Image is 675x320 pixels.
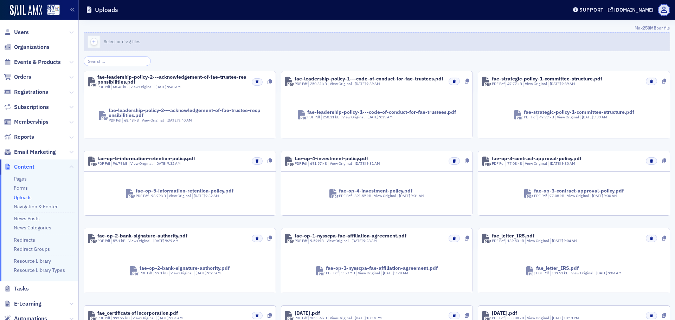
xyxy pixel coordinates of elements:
[604,193,617,198] span: 9:30 AM
[366,81,380,86] span: 9:39 AM
[352,238,363,243] span: [DATE]
[307,110,456,115] div: fae-leadership-policy-1---code-of-conduct-for-fae-trustees.pdf
[527,238,549,243] a: View Original
[111,238,126,244] div: 57.1 kB
[97,233,187,238] div: fae-op-2-bank-signature-authority.pdf
[608,270,622,275] span: 9:04 AM
[308,161,327,166] div: 691.57 kB
[14,258,51,264] a: Resource Library
[492,156,581,161] div: fae-op-3-contract-approval-policy.pdf
[4,148,56,156] a: Email Marketing
[142,118,164,123] a: View Original
[205,193,219,198] span: 9:32 AM
[14,118,49,126] span: Memberships
[167,84,181,89] span: 9:40 AM
[165,238,179,243] span: 9:29 AM
[564,238,577,243] span: 9:04 AM
[330,161,352,166] a: View Original
[97,84,110,90] div: PDF Pdf
[4,73,31,81] a: Orders
[295,311,320,315] div: [DATE].pdf
[506,161,522,166] div: 77.08 kB
[104,39,140,44] span: Select or drag files
[4,103,49,111] a: Subscriptions
[536,266,579,270] div: fae_letter_IRS.pdf
[383,270,394,275] span: [DATE]
[366,161,380,166] span: 9:31 AM
[379,115,393,119] span: 9:39 AM
[84,56,151,66] input: Search…
[536,270,549,276] div: PDF Pdf
[506,238,524,244] div: 139.53 kB
[42,5,60,17] a: View Homepage
[14,185,28,191] a: Forms
[130,84,153,89] a: View Original
[207,270,221,275] span: 9:29 AM
[550,81,561,86] span: [DATE]
[557,115,579,119] a: View Original
[295,156,368,161] div: fae-op-4-investment-policy.pdf
[14,285,29,293] span: Tasks
[97,161,110,166] div: PDF Pdf
[550,161,561,166] span: [DATE]
[178,118,192,123] span: 9:40 AM
[130,161,153,166] a: View Original
[111,161,128,166] div: 96.79 kB
[339,193,352,199] div: PDF Pdf
[136,193,148,199] div: PDF Pdf
[548,193,565,199] div: 77.08 kB
[492,81,504,87] div: PDF Pdf
[97,311,178,315] div: fae_certificate of incorporation.pdf
[128,238,150,243] a: View Original
[95,6,118,14] h1: Uploads
[399,193,411,198] span: [DATE]
[411,193,424,198] span: 9:31 AM
[194,193,205,198] span: [DATE]
[492,76,602,81] div: fae-strategic-policy-1-committee-structure.pdf
[342,115,365,119] a: View Original
[97,74,246,84] div: fae-leadership-policy-2---acknowledgement-of-fae-trustee-responsibilities.pdf
[97,238,110,244] div: PDF Pdf
[84,25,670,32] div: Max per file
[525,81,547,86] a: View Original
[353,193,372,199] div: 691.57 kB
[492,238,504,244] div: PDF Pdf
[326,266,438,270] div: fae-op-1-nysscpa-fae-affiliation-agreement.pdf
[295,238,307,244] div: PDF Pdf
[561,81,575,86] span: 9:39 AM
[339,188,412,193] div: fae-op-4-investment-policy.pdf
[327,238,349,243] a: View Original
[295,233,406,238] div: fae-op-1-nysscpa-fae-affiliation-agreement.pdf
[155,84,167,89] span: [DATE]
[643,25,656,31] span: 250MB
[154,270,168,276] div: 57.1 kB
[295,81,307,87] div: PDF Pdf
[4,133,34,141] a: Reports
[394,270,408,275] span: 9:28 AM
[171,270,193,275] a: View Original
[14,73,31,81] span: Orders
[14,267,65,273] a: Resource Library Types
[10,5,42,16] img: SailAMX
[14,58,61,66] span: Events & Products
[374,193,396,198] a: View Original
[524,115,536,120] div: PDF Pdf
[340,270,355,276] div: 9.59 MB
[109,108,261,118] div: fae-leadership-policy-2---acknowledgement-of-fae-trustee-responsibilities.pdf
[358,270,380,275] a: View Original
[14,194,32,201] a: Uploads
[593,115,607,119] span: 9:39 AM
[14,43,50,51] span: Organizations
[567,193,589,198] a: View Original
[492,233,534,238] div: fae_letter_IRS.pdf
[140,266,230,270] div: fae-op-2-bank-signature-authority.pdf
[608,7,656,12] button: [DOMAIN_NAME]
[295,76,443,81] div: fae-leadership-policy-1---code-of-conduct-for-fae-trustees.pdf
[14,246,50,252] a: Redirect Groups
[534,188,624,193] div: fae-op-3-contract-approval-policy.pdf
[614,7,654,13] div: [DOMAIN_NAME]
[330,81,352,86] a: View Original
[14,224,51,231] a: News Categories
[167,161,181,166] span: 9:32 AM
